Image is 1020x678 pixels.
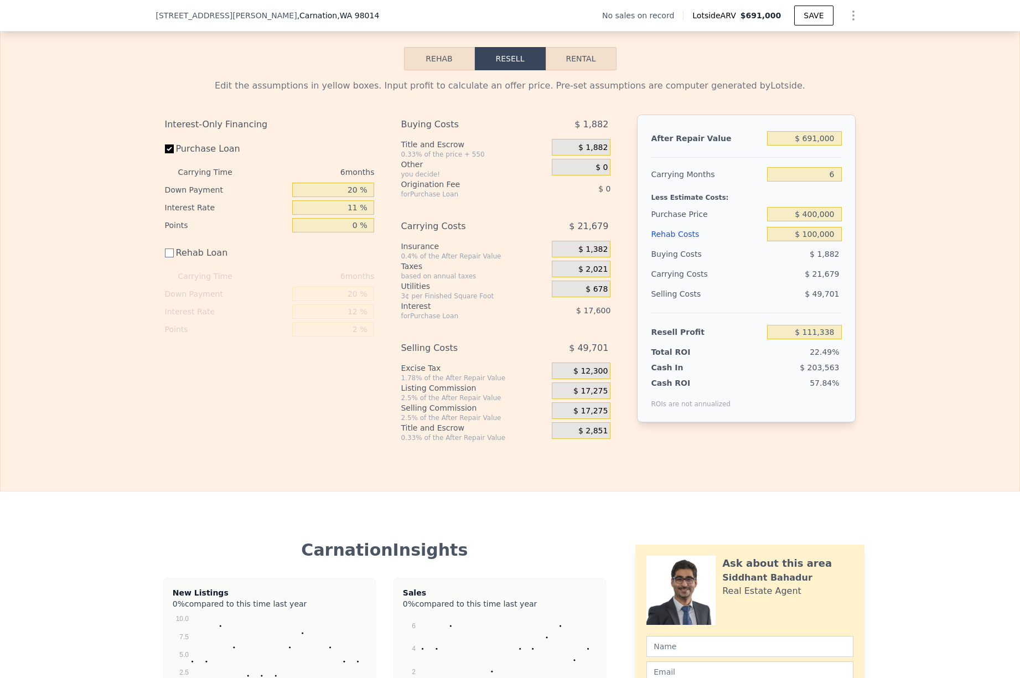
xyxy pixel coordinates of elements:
input: Name [646,636,853,657]
div: compared to this time last year [173,598,366,605]
span: $ 49,701 [805,289,839,298]
div: Total ROI [651,346,720,358]
input: Purchase Loan [165,144,174,153]
div: 6 months [255,163,375,181]
span: $ 1,882 [810,250,839,258]
span: $691,000 [741,11,781,20]
div: Buying Costs [651,244,763,264]
span: $ 0 [598,184,610,193]
div: 3¢ per Finished Square Foot [401,292,547,301]
span: , Carnation [297,10,380,21]
button: Rental [546,47,617,70]
span: $ 17,275 [573,406,608,416]
span: , WA 98014 [337,11,379,20]
div: Down Payment [165,181,288,199]
span: $ 2,851 [578,426,608,436]
div: Taxes [401,261,547,272]
text: 2 [412,668,416,676]
span: $ 21,679 [805,270,839,278]
div: Down Payment [165,285,288,303]
text: 6 [412,622,416,630]
div: No sales on record [602,10,683,21]
div: 0.33% of the price + 550 [401,150,547,159]
div: Selling Costs [651,284,763,304]
div: 0.4% of the After Repair Value [401,252,547,261]
span: $ 0 [596,163,608,173]
div: Buying Costs [401,115,524,134]
div: Carrying Costs [651,264,720,284]
div: Interest [401,301,524,312]
span: $ 1,382 [578,245,608,255]
div: Interest Rate [165,199,288,216]
div: Origination Fee [401,179,524,190]
span: 0% [403,599,415,608]
span: $ 49,701 [569,338,608,358]
div: Sales [403,587,597,598]
div: 2.5% of the After Repair Value [401,413,547,422]
div: Listing Commission [401,382,547,394]
div: 1.78% of the After Repair Value [401,374,547,382]
div: Less Estimate Costs: [651,184,841,204]
span: $ 17,275 [573,386,608,396]
div: Selling Costs [401,338,524,358]
div: Cash In [651,362,720,373]
span: 57.84% [810,379,839,387]
label: Purchase Loan [165,139,288,159]
div: 6 months [255,267,375,285]
div: New Listings [173,587,366,598]
span: $ 21,679 [569,216,608,236]
div: After Repair Value [651,128,763,148]
button: Resell [475,47,546,70]
div: Selling Commission [401,402,547,413]
span: 22.49% [810,348,839,356]
span: $ 2,021 [578,265,608,275]
text: 10.0 [175,615,189,623]
div: for Purchase Loan [401,312,524,320]
span: $ 17,600 [576,306,610,315]
text: 2.5 [179,669,189,676]
div: Carrying Time [178,163,250,181]
label: Rehab Loan [165,243,288,263]
span: 0% [173,599,185,608]
div: Points [165,320,288,338]
div: 2.5% of the After Repair Value [401,394,547,402]
button: Rehab [404,47,475,70]
div: Siddhant Bahadur [722,571,812,584]
div: ROIs are not annualized [651,389,731,408]
span: Lotside ARV [692,10,740,21]
div: Ask about this area [722,556,832,571]
div: Interest-Only Financing [165,115,375,134]
div: Carnation Insights [165,540,605,560]
span: [STREET_ADDRESS][PERSON_NAME] [156,10,297,21]
span: $ 1,882 [578,143,608,153]
div: Excise Tax [401,363,547,374]
span: $ 203,563 [800,363,839,372]
div: Purchase Price [651,204,763,224]
span: $ 12,300 [573,366,608,376]
div: Carrying Costs [401,216,524,236]
span: $ 1,882 [574,115,608,134]
div: based on annual taxes [401,272,547,281]
text: 7.5 [179,633,189,641]
div: Carrying Time [178,267,250,285]
div: Other [401,159,547,170]
div: Edit the assumptions in yellow boxes. Input profit to calculate an offer price. Pre-set assumptio... [165,79,856,92]
div: Points [165,216,288,234]
div: Real Estate Agent [722,584,801,598]
div: Resell Profit [651,322,763,342]
span: $ 678 [586,284,608,294]
text: 5.0 [179,651,189,659]
button: SAVE [794,6,833,25]
div: 0.33% of the After Repair Value [401,433,547,442]
div: Cash ROI [651,377,731,389]
input: Rehab Loan [165,249,174,257]
div: Insurance [401,241,547,252]
div: Title and Escrow [401,422,547,433]
div: compared to this time last year [403,598,597,605]
div: for Purchase Loan [401,190,524,199]
div: Interest Rate [165,303,288,320]
div: Utilities [401,281,547,292]
div: you decide! [401,170,547,179]
div: Rehab Costs [651,224,763,244]
div: Carrying Months [651,164,763,184]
